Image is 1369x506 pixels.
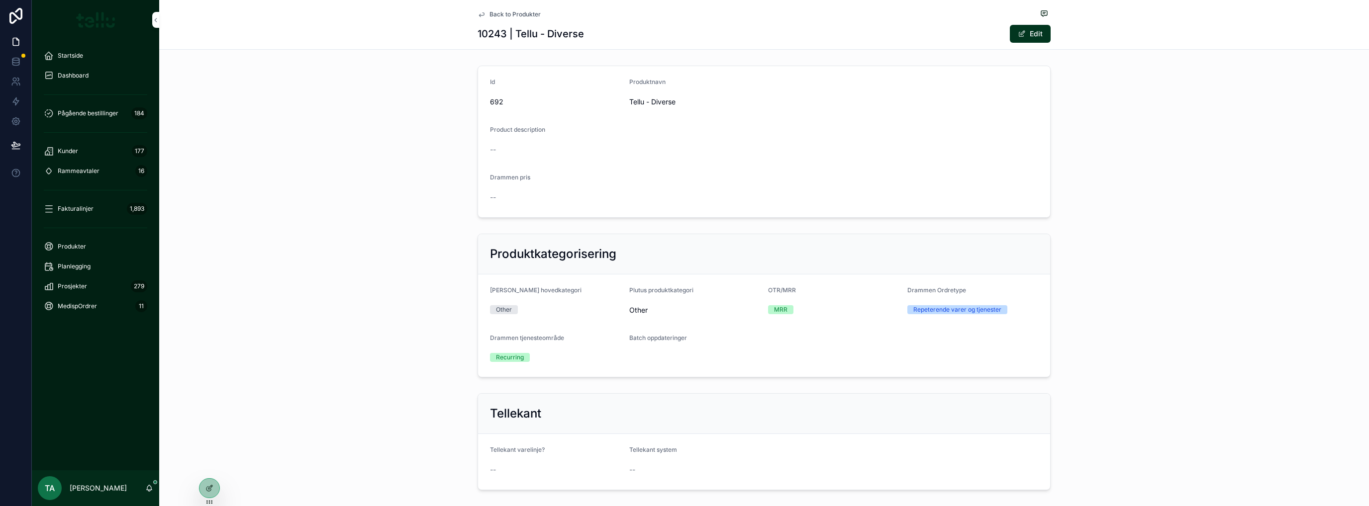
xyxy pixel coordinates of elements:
[135,165,147,177] div: 16
[478,27,584,41] h1: 10243 | Tellu - Diverse
[629,286,693,294] span: Plutus produktkategori
[629,78,666,85] span: Produktnavn
[629,465,635,475] span: --
[490,334,564,341] span: Drammen tjenesteområde
[135,300,147,312] div: 11
[490,286,582,294] span: [PERSON_NAME] hovedkategori
[490,78,495,85] span: Id
[58,262,91,270] span: Planlegging
[490,97,621,107] span: 692
[490,465,496,475] span: --
[907,286,966,294] span: Drammen Ordretype
[58,72,89,80] span: Dashboard
[76,12,115,28] img: App logo
[131,107,147,119] div: 184
[45,482,55,494] span: TA
[38,238,153,255] a: Produkter
[629,334,687,341] span: Batch oppdateringer
[490,145,496,155] span: --
[58,205,94,213] span: Fakturalinjer
[58,302,97,310] span: MedispOrdrer
[629,446,677,453] span: Tellekant system
[38,200,153,218] a: Fakturalinjer1,893
[490,126,545,133] span: Product description
[58,243,86,251] span: Produkter
[58,52,83,60] span: Startside
[768,286,796,294] span: OTR/MRR
[58,282,87,290] span: Prosjekter
[131,280,147,292] div: 279
[478,10,541,18] a: Back to Produkter
[629,305,648,315] span: Other
[132,145,147,157] div: 177
[32,40,159,328] div: scrollable content
[38,142,153,160] a: Kunder177
[913,305,1001,314] div: Repeterende varer og tjenester
[490,406,541,422] h2: Tellekant
[58,109,118,117] span: Pågående bestillinger
[58,147,78,155] span: Kunder
[70,483,127,493] p: [PERSON_NAME]
[38,47,153,65] a: Startside
[489,10,541,18] span: Back to Produkter
[38,277,153,295] a: Prosjekter279
[38,104,153,122] a: Pågående bestillinger184
[38,297,153,315] a: MedispOrdrer11
[127,203,147,215] div: 1,893
[629,97,1039,107] span: Tellu - Diverse
[490,173,530,181] span: Drammen pris
[774,305,787,314] div: MRR
[490,446,545,453] span: Tellekant varelinje?
[490,246,616,262] h2: Produktkategorisering
[38,67,153,84] a: Dashboard
[1010,25,1051,43] button: Edit
[490,192,496,202] span: --
[58,167,99,175] span: Rammeavtaler
[496,305,512,314] div: Other
[38,257,153,275] a: Planlegging
[38,162,153,180] a: Rammeavtaler16
[496,353,524,362] div: Recurring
